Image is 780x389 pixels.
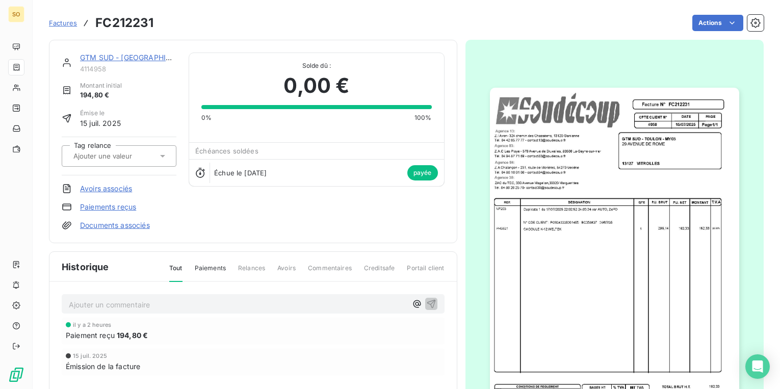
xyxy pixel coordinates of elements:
[95,14,153,32] h3: FC212231
[8,6,24,22] div: SO
[364,264,395,281] span: Creditsafe
[80,90,122,100] span: 194,80 €
[80,202,136,212] a: Paiements reçus
[201,113,212,122] span: 0%
[49,18,77,28] a: Factures
[66,330,115,341] span: Paiement reçu
[414,113,432,122] span: 100%
[80,118,121,128] span: 15 juil. 2025
[195,147,258,155] span: Échéances soldées
[238,264,265,281] span: Relances
[80,184,132,194] a: Avoirs associés
[8,367,24,383] img: Logo LeanPay
[407,264,444,281] span: Portail client
[407,165,438,180] span: payée
[72,151,175,161] input: Ajouter une valeur
[49,19,77,27] span: Factures
[745,354,770,379] div: Open Intercom Messenger
[62,260,109,274] span: Historique
[169,264,183,282] span: Tout
[80,220,150,230] a: Documents associés
[80,53,195,62] a: GTM SUD - [GEOGRAPHIC_DATA]
[73,353,107,359] span: 15 juil. 2025
[66,361,140,372] span: Émission de la facture
[73,322,111,328] span: il y a 2 heures
[80,109,121,118] span: Émise le
[80,81,122,90] span: Montant initial
[80,65,176,73] span: 4114958
[214,169,267,177] span: Échue le [DATE]
[201,61,431,70] span: Solde dû :
[277,264,296,281] span: Avoirs
[117,330,148,341] span: 194,80 €
[692,15,743,31] button: Actions
[195,264,226,281] span: Paiements
[308,264,352,281] span: Commentaires
[283,70,349,101] span: 0,00 €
